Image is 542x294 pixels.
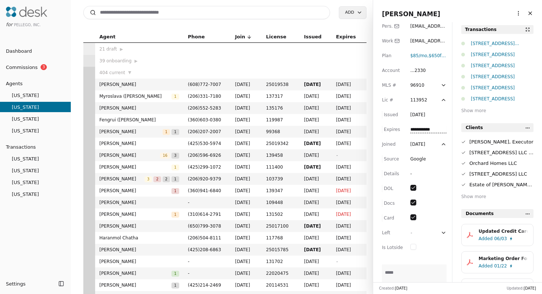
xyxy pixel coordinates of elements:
[382,82,403,89] div: MLS #
[304,128,327,135] span: [DATE]
[410,38,446,58] span: [EMAIL_ADDRESS][DOMAIN_NAME]
[266,246,295,253] span: 25015785
[336,153,337,158] span: -
[410,24,446,44] span: [EMAIL_ADDRESS][DOMAIN_NAME]
[6,7,47,17] img: Desk
[235,258,257,265] span: [DATE]
[304,152,327,159] span: [DATE]
[382,155,403,163] div: Source
[188,117,221,122] span: ( 360 ) 603 - 0380
[235,140,257,147] span: [DATE]
[382,170,403,177] div: Details
[266,199,295,206] span: 109448
[304,222,327,230] span: [DATE]
[171,270,179,277] button: 1
[235,211,257,218] span: [DATE]
[188,106,221,111] span: ( 206 ) 552 - 5283
[479,262,493,270] span: Added
[494,262,507,270] span: 01/22
[494,235,507,242] span: 06/03
[336,93,362,100] span: [DATE]
[266,81,295,88] span: 25019538
[266,128,295,135] span: 99368
[461,251,534,273] button: Marketing Order Form.pdfAdded01/22
[304,81,327,88] span: [DATE]
[469,149,534,156] div: [STREET_ADDRESS] LLC And [PERSON_NAME], Manager
[336,116,362,124] span: [DATE]
[171,271,179,277] span: 1
[410,170,424,177] div: -
[336,140,362,147] span: [DATE]
[336,281,362,289] span: [DATE]
[379,286,407,291] div: Created:
[336,199,362,206] span: [DATE]
[235,33,245,41] span: Join
[304,258,327,265] span: [DATE]
[235,270,257,277] span: [DATE]
[471,40,534,47] div: [STREET_ADDRESS][PERSON_NAME]
[382,185,403,192] div: DOL
[235,175,257,183] span: [DATE]
[6,22,13,27] span: for
[128,69,131,76] span: ▼
[266,93,295,100] span: 137317
[304,281,327,289] span: [DATE]
[266,104,295,112] span: 135176
[171,188,179,194] span: 1
[100,175,145,183] span: [PERSON_NAME]
[171,176,179,182] span: 1
[188,82,221,87] span: ( 608 ) 772 - 7007
[461,193,534,200] div: Show more
[235,152,257,159] span: [DATE]
[382,67,403,74] div: Account
[410,96,427,104] div: 113952
[100,234,179,242] span: Haranmol Chatha
[336,222,362,230] span: [DATE]
[188,153,221,158] span: ( 206 ) 596 - 6926
[188,283,221,288] span: ( 425 ) 214 - 2469
[171,165,179,170] span: 1
[266,234,295,242] span: 117768
[461,107,534,114] div: Show more
[266,116,295,124] span: 119987
[410,155,426,163] div: Google
[235,234,257,242] span: [DATE]
[266,187,295,194] span: 139347
[382,10,440,18] span: [PERSON_NAME]
[304,187,327,194] span: [DATE]
[336,187,362,194] span: [DATE]
[188,94,221,99] span: ( 206 ) 331 - 7180
[395,286,407,290] span: [DATE]
[188,33,205,41] span: Phone
[100,140,179,147] span: [PERSON_NAME]
[235,163,257,171] span: [DATE]
[163,129,170,135] span: 1
[235,222,257,230] span: [DATE]
[100,152,160,159] span: [PERSON_NAME]
[336,81,362,88] span: [DATE]
[171,93,179,100] button: 1
[336,270,362,277] span: [DATE]
[471,51,534,58] div: [STREET_ADDRESS]
[466,124,483,131] span: Clients
[188,141,221,146] span: ( 425 ) 530 - 5974
[266,152,295,159] span: 139458
[461,224,534,246] button: Updated Credit Card Authorization.pdfAdded06/03
[304,211,327,218] span: [DATE]
[304,140,327,147] span: [DATE]
[171,212,179,218] span: 1
[266,222,295,230] span: 25017100
[336,175,362,183] span: [DATE]
[336,211,362,218] span: [DATE]
[266,270,295,277] span: 22020475
[41,64,47,70] span: 3
[382,229,403,236] div: Left
[100,187,172,194] span: [PERSON_NAME]
[304,234,327,242] span: [DATE]
[188,129,221,134] span: ( 206 ) 207 - 2007
[266,140,295,147] span: 25019342
[163,175,170,183] button: 2
[235,187,257,194] span: [DATE]
[188,176,221,181] span: ( 206 ) 920 - 9379
[471,62,534,69] div: [STREET_ADDRESS]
